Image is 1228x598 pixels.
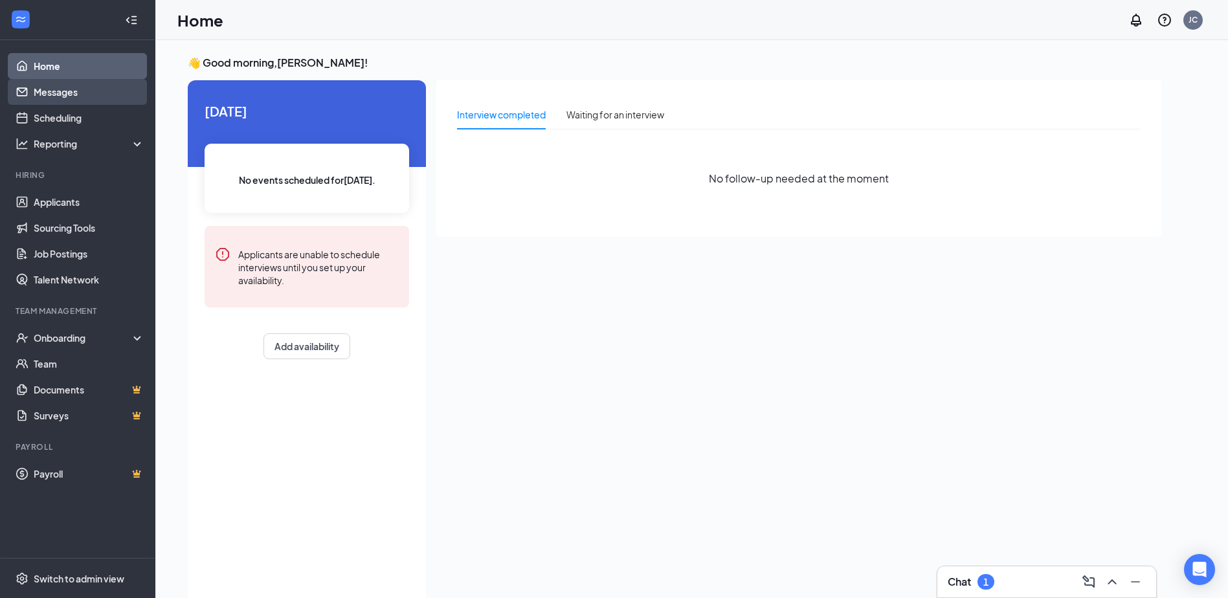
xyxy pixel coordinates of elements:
[16,305,142,316] div: Team Management
[1102,571,1122,592] button: ChevronUp
[34,79,144,105] a: Messages
[566,107,664,122] div: Waiting for an interview
[1189,14,1198,25] div: JC
[34,215,144,241] a: Sourcing Tools
[205,101,409,121] span: [DATE]
[34,241,144,267] a: Job Postings
[709,170,889,186] span: No follow-up needed at the moment
[34,403,144,428] a: SurveysCrown
[34,461,144,487] a: PayrollCrown
[34,105,144,131] a: Scheduling
[34,331,133,344] div: Onboarding
[16,137,28,150] svg: Analysis
[188,56,1161,70] h3: 👋 Good morning, [PERSON_NAME] !
[34,377,144,403] a: DocumentsCrown
[16,331,28,344] svg: UserCheck
[34,351,144,377] a: Team
[16,441,142,452] div: Payroll
[34,267,144,293] a: Talent Network
[457,107,546,122] div: Interview completed
[34,137,145,150] div: Reporting
[1081,574,1097,590] svg: ComposeMessage
[983,577,988,588] div: 1
[34,572,124,585] div: Switch to admin view
[238,247,399,287] div: Applicants are unable to schedule interviews until you set up your availability.
[34,189,144,215] a: Applicants
[215,247,230,262] svg: Error
[1104,574,1120,590] svg: ChevronUp
[1128,574,1143,590] svg: Minimize
[177,9,223,31] h1: Home
[1184,554,1215,585] div: Open Intercom Messenger
[1128,12,1144,28] svg: Notifications
[16,170,142,181] div: Hiring
[948,575,971,589] h3: Chat
[239,173,375,187] span: No events scheduled for [DATE] .
[125,14,138,27] svg: Collapse
[14,13,27,26] svg: WorkstreamLogo
[16,572,28,585] svg: Settings
[263,333,350,359] button: Add availability
[1125,571,1146,592] button: Minimize
[1157,12,1172,28] svg: QuestionInfo
[1078,571,1099,592] button: ComposeMessage
[34,53,144,79] a: Home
